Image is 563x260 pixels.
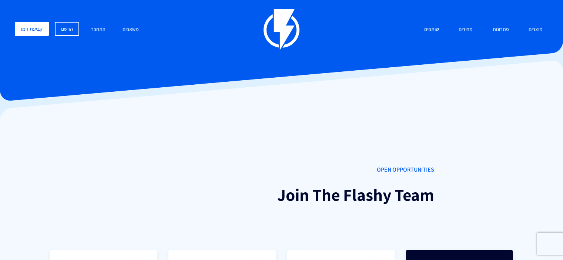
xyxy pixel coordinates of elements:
a: שותפים [419,22,445,38]
a: מחירים [453,22,478,38]
h1: Join The Flashy Team [129,185,434,204]
a: הרשם [55,22,79,36]
span: OPEN OPPORTUNITIES [129,166,434,174]
a: קביעת דמו [15,22,49,36]
a: משאבים [117,22,144,38]
a: התחבר [86,22,111,38]
a: פתרונות [487,22,515,38]
a: מוצרים [523,22,548,38]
